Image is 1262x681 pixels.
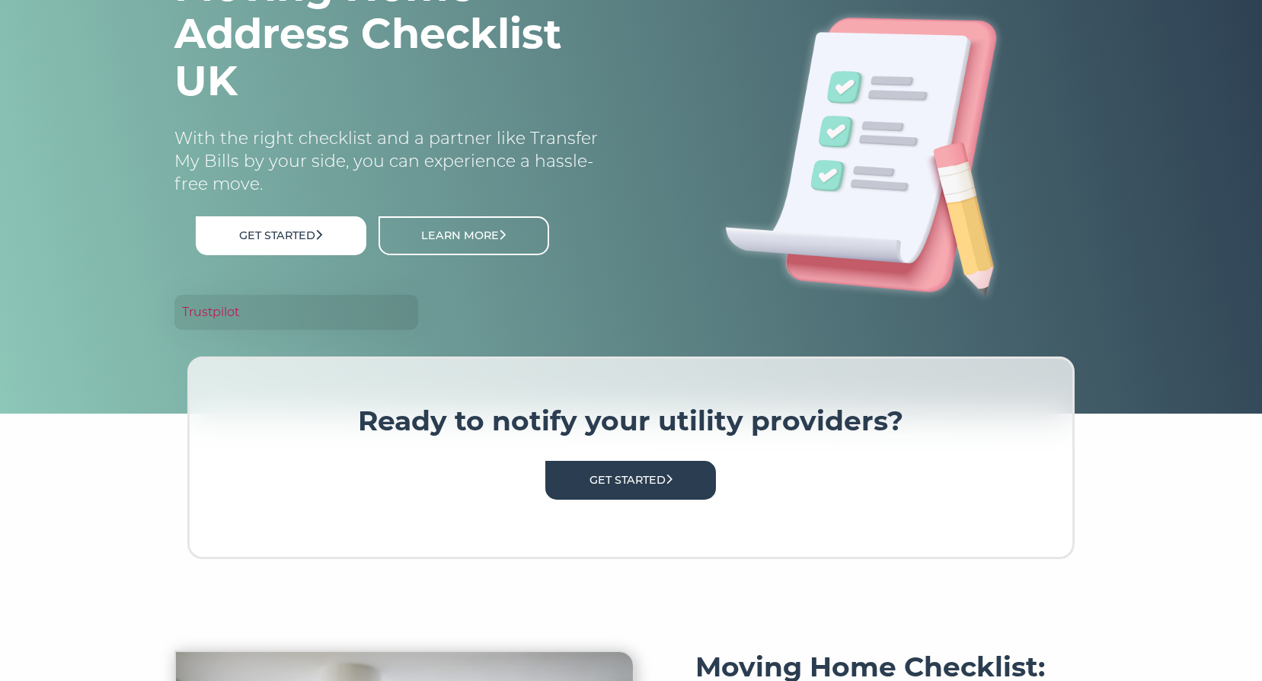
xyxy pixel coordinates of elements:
[196,216,366,255] a: Get Started
[235,404,1026,438] h3: Ready to notify your utility providers?
[182,305,239,319] a: Trustpilot
[545,461,716,500] a: Get Started
[379,216,549,255] a: Learn More
[174,127,601,196] p: With the right checklist and a partner like Transfer My Bills by your side, you can experience a ...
